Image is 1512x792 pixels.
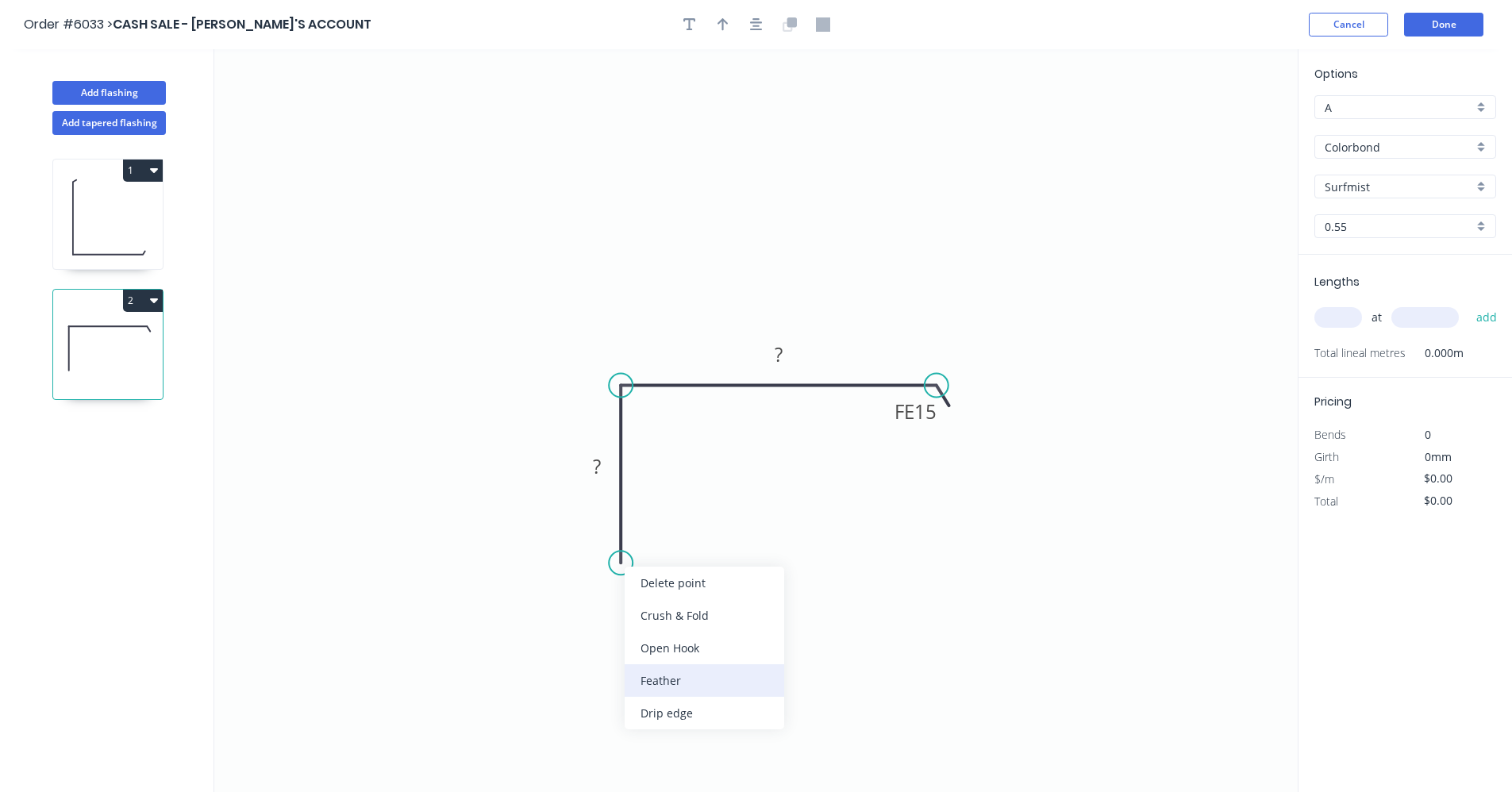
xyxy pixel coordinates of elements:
[24,15,113,33] span: Order #6033 >
[1314,66,1358,82] span: Options
[1372,306,1382,329] span: at
[113,15,371,33] span: CASH SALE - [PERSON_NAME]'S ACCOUNT
[1425,427,1431,442] span: 0
[625,697,784,729] div: Drip edge
[1314,471,1334,486] span: $/m
[914,398,937,425] tspan: 15
[1325,179,1473,195] input: Colour
[1325,99,1473,116] input: Price level
[214,49,1298,792] svg: 0
[1468,304,1506,331] button: add
[1404,13,1483,37] button: Done
[1314,449,1339,464] span: Girth
[1314,274,1360,290] span: Lengths
[625,664,784,697] div: Feather
[123,160,163,182] button: 1
[123,290,163,312] button: 2
[1325,218,1473,235] input: Thickness
[625,599,784,632] div: Crush & Fold
[775,341,783,367] tspan: ?
[625,632,784,664] div: Open Hook
[52,81,166,105] button: Add flashing
[1314,494,1338,509] span: Total
[1406,342,1464,364] span: 0.000m
[1309,13,1388,37] button: Cancel
[52,111,166,135] button: Add tapered flashing
[1425,449,1452,464] span: 0mm
[625,567,784,599] div: Delete point
[593,453,601,479] tspan: ?
[1325,139,1473,156] input: Material
[1314,342,1406,364] span: Total lineal metres
[1314,394,1352,409] span: Pricing
[895,398,914,425] tspan: FE
[1314,427,1346,442] span: Bends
